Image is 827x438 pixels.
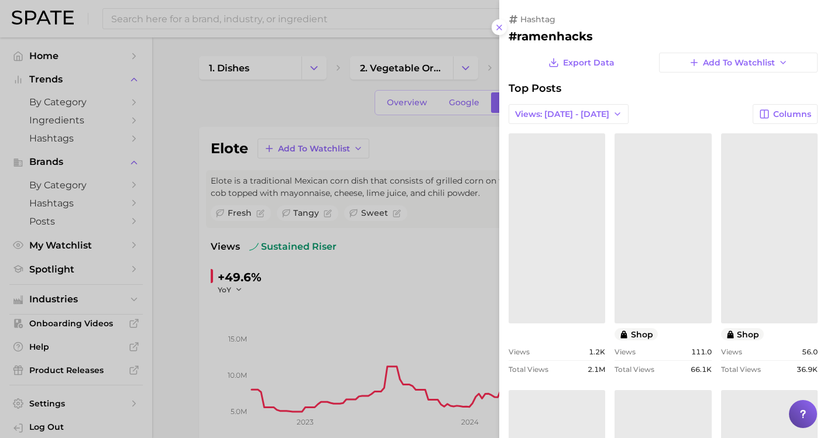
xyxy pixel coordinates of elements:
[753,104,818,124] button: Columns
[721,347,742,356] span: Views
[563,58,615,68] span: Export Data
[615,347,636,356] span: Views
[797,365,818,374] span: 36.9k
[721,328,764,340] button: shop
[721,365,761,374] span: Total Views
[520,14,555,25] span: hashtag
[802,347,818,356] span: 56.0
[509,104,629,124] button: Views: [DATE] - [DATE]
[545,53,617,73] button: Export Data
[509,365,548,374] span: Total Views
[509,347,530,356] span: Views
[615,365,654,374] span: Total Views
[515,109,609,119] span: Views: [DATE] - [DATE]
[588,365,605,374] span: 2.1m
[703,58,775,68] span: Add to Watchlist
[589,347,605,356] span: 1.2k
[773,109,811,119] span: Columns
[615,328,658,340] button: shop
[509,82,561,95] span: Top Posts
[509,29,818,43] h2: #ramenhacks
[691,365,712,374] span: 66.1k
[691,347,712,356] span: 111.0
[659,53,818,73] button: Add to Watchlist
